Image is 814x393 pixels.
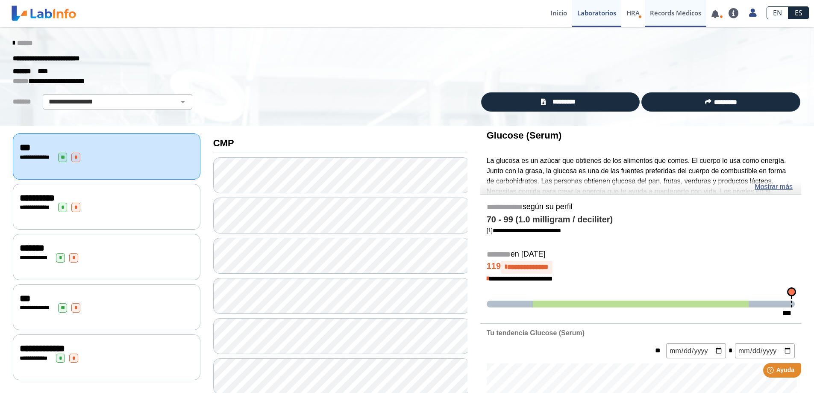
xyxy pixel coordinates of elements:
input: mm/dd/yyyy [666,343,726,358]
iframe: Help widget launcher [738,360,805,384]
a: [1] [487,227,561,233]
span: HRA [626,9,640,17]
a: EN [767,6,788,19]
b: Tu tendencia Glucose (Serum) [487,329,585,337]
b: Glucose (Serum) [487,130,562,141]
p: La glucosa es un azúcar que obtienes de los alimentos que comes. El cuerpo lo usa como energía. J... [487,156,795,217]
h5: en [DATE] [487,250,795,260]
a: Mostrar más [755,182,793,192]
b: CMP [213,138,234,148]
a: ES [788,6,809,19]
h4: 70 - 99 (1.0 milligram / deciliter) [487,215,795,225]
h4: 119 [487,261,795,274]
input: mm/dd/yyyy [735,343,795,358]
h5: según su perfil [487,202,795,212]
